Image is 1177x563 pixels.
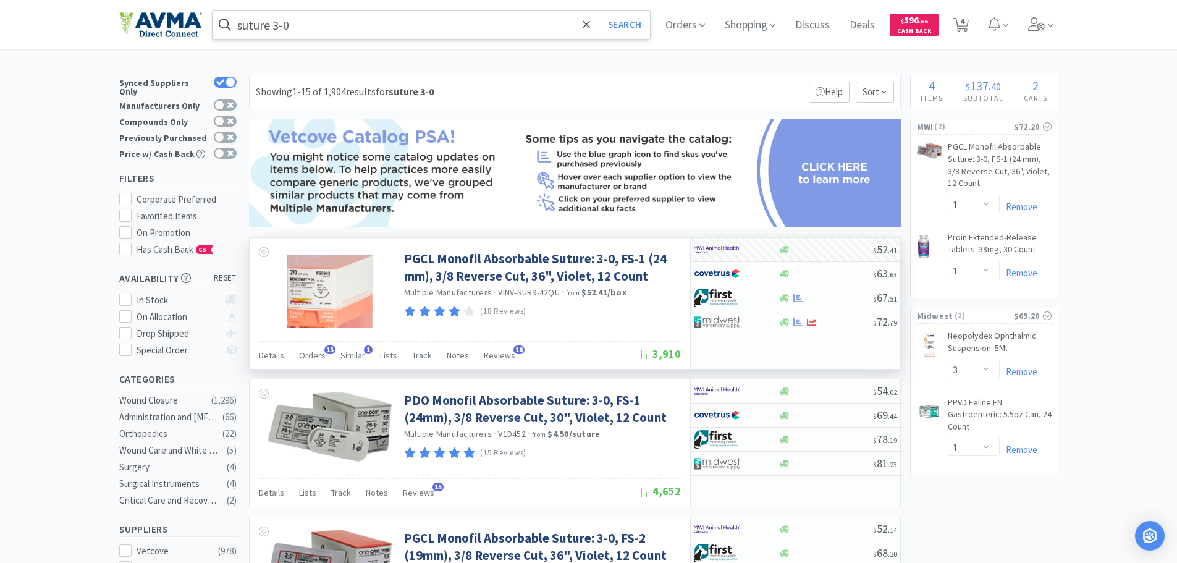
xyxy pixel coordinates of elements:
p: (18 Reviews) [480,305,526,318]
span: Cash Back [897,28,931,36]
span: Sort [856,82,894,103]
span: $ [873,460,877,469]
img: b8903a5cb34246d786ec149cf72d6ffc_32160.png [268,392,392,462]
div: Open Intercom Messenger [1135,521,1165,551]
span: . 14 [888,525,897,535]
span: $ [873,318,877,328]
span: 68 [873,546,897,560]
span: 4 [929,78,935,93]
a: PGCL Monofil Absorbable Suture: 3-0, FS-1 (24 mm), 3/8 Reverse Cut, 36", Violet, 12 Count [404,250,678,284]
a: Multiple Manufacturers [404,428,492,439]
div: Administration and [MEDICAL_DATA] [119,410,219,425]
span: . 23 [888,460,897,469]
span: Notes [447,350,469,361]
span: 137 [970,78,989,93]
a: PPVD Feline EN Gastroenteric: 5.5oz Can, 24 Count [948,397,1052,438]
p: (15 Reviews) [480,447,526,460]
div: . [953,80,1014,92]
span: 67 [873,290,897,305]
div: Wound Care and White Goods [119,443,219,458]
a: Neopolydex Ophthalmic Suspension: 5Ml [948,330,1052,359]
div: ( 22 ) [222,426,237,441]
div: Orthopedics [119,426,219,441]
span: 2 [1032,78,1039,93]
div: ( 978 ) [218,544,237,559]
div: Previously Purchased [119,132,208,142]
span: 63 [873,266,897,281]
a: Proin Extended-Release Tablets: 38mg, 30 Count [948,232,1052,261]
span: 596 [901,14,928,26]
img: 77fca1acd8b6420a9015268ca798ef17_1.png [694,265,740,283]
span: 54 [873,384,897,398]
div: Vetcove [137,544,213,559]
a: Deals [845,20,880,31]
span: . 41 [888,246,897,255]
img: f6b2451649754179b5b4e0c70c3f7cb0_2.png [694,520,740,538]
div: ( 4 ) [227,476,237,491]
img: f6b2451649754179b5b4e0c70c3f7cb0_2.png [694,382,740,400]
span: Has Cash Back [137,243,214,255]
span: Details [259,350,284,361]
span: Similar [340,350,365,361]
div: Drop Shipped [137,326,219,341]
span: $ [873,436,877,445]
a: Remove [1000,366,1037,378]
h5: Filters [119,171,237,185]
div: Special Order [137,343,219,358]
span: 18 [513,345,525,354]
span: 40 [991,80,1001,93]
img: 67d67680309e4a0bb49a5ff0391dcc42_6.png [694,430,740,449]
span: Track [412,350,432,361]
span: . 20 [888,549,897,559]
div: Surgical Instruments [119,476,219,491]
span: Details [259,487,284,498]
div: Critical Care and Recovery [119,493,219,508]
a: Multiple Manufacturers [404,287,492,298]
span: for [376,85,434,98]
img: 7980017ddbd24229bde3fb666ed568de.png [249,119,901,227]
span: Track [331,487,351,498]
span: Lists [299,487,316,498]
a: 4 [948,21,974,32]
span: from [566,289,580,297]
span: MWI [917,120,934,133]
div: On Allocation [137,310,219,324]
span: $ [873,412,877,421]
div: Showing 1-15 of 1,904 results [256,84,434,100]
span: . 51 [888,294,897,303]
span: 4,652 [639,484,681,498]
div: Favorited Items [137,209,237,224]
span: Midwest [917,309,953,323]
div: ( 2 ) [227,493,237,508]
button: Search [599,11,650,39]
h4: Carts [1014,92,1058,104]
p: Help [809,82,850,103]
span: Reviews [403,487,434,498]
a: $596.66Cash Back [890,8,939,41]
span: $ [873,270,877,279]
img: 9e153c13aa804be9b71a9ac24b57d25b_319973.png [917,234,930,259]
span: 15 [324,345,335,354]
img: 5e026dd63538482aa7b33dce1e815e12_6906.png [917,143,942,159]
a: Remove [1000,201,1037,213]
div: Synced Suppliers Only [119,77,208,96]
span: . 44 [888,412,897,421]
img: 9ec8cba23588464394e1d8875baf270f_40797.jpeg [284,250,375,331]
img: 67d67680309e4a0bb49a5ff0391dcc42_6.png [694,544,740,562]
span: VINV-SUR9-42QU [498,287,560,298]
span: 3,910 [639,347,681,361]
div: Surgery [119,460,219,475]
a: PGCL Monofil Absorbable Suture: 3-0, FS-1 (24 mm), 3/8 Reverse Cut, 36", Violet, 12 Count [948,141,1052,194]
span: . 66 [919,17,928,25]
input: Search by item, sku, manufacturer, ingredient, size... [213,11,651,39]
span: Reviews [484,350,515,361]
img: e4e33dab9f054f5782a47901c742baa9_102.png [119,12,202,38]
div: ( 5 ) [227,443,237,458]
span: · [562,287,564,298]
a: Remove [1000,444,1037,455]
h5: Suppliers [119,522,237,536]
span: CB [196,246,209,253]
img: 77fca1acd8b6420a9015268ca798ef17_1.png [694,406,740,425]
div: On Promotion [137,226,237,240]
h5: Availability [119,271,237,286]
